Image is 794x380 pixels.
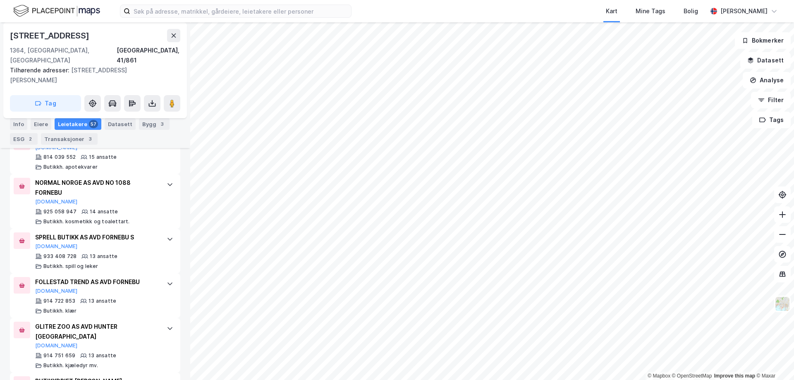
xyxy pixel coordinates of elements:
[35,198,78,205] button: [DOMAIN_NAME]
[43,308,77,314] div: Butikkh. klær
[672,373,712,379] a: OpenStreetMap
[606,6,617,16] div: Kart
[130,5,351,17] input: Søk på adresse, matrikkel, gårdeiere, leietakere eller personer
[43,253,77,260] div: 933 408 728
[105,118,136,130] div: Datasett
[752,112,791,128] button: Tags
[35,277,158,287] div: FOLLESTAD TREND AS AVD FORNEBU
[684,6,698,16] div: Bolig
[735,32,791,49] button: Bokmerker
[10,67,71,74] span: Tilhørende adresser:
[43,218,130,225] div: Butikkh. kosmetikk og toalettart.
[43,164,98,170] div: Butikkh. apotekvarer
[10,95,81,112] button: Tag
[26,135,34,143] div: 2
[10,65,174,85] div: [STREET_ADDRESS][PERSON_NAME]
[751,92,791,108] button: Filter
[139,118,170,130] div: Bygg
[35,243,78,250] button: [DOMAIN_NAME]
[720,6,768,16] div: [PERSON_NAME]
[714,373,755,379] a: Improve this map
[43,154,76,160] div: 814 039 552
[13,4,100,18] img: logo.f888ab2527a4732fd821a326f86c7f29.svg
[10,45,117,65] div: 1364, [GEOGRAPHIC_DATA], [GEOGRAPHIC_DATA]
[35,178,158,198] div: NORMAL NORGE AS AVD NO 1088 FORNEBU
[648,373,670,379] a: Mapbox
[90,208,118,215] div: 14 ansatte
[89,154,117,160] div: 15 ansatte
[35,322,158,342] div: GLITRE ZOO AS AVD HUNTER [GEOGRAPHIC_DATA]
[88,352,116,359] div: 13 ansatte
[35,232,158,242] div: SPRELL BUTIKK AS AVD FORNEBU S
[636,6,665,16] div: Mine Tags
[10,133,38,145] div: ESG
[43,298,75,304] div: 914 722 853
[31,118,51,130] div: Eiere
[55,118,101,130] div: Leietakere
[158,120,166,128] div: 3
[740,52,791,69] button: Datasett
[41,133,98,145] div: Transaksjoner
[35,288,78,294] button: [DOMAIN_NAME]
[89,120,98,128] div: 57
[88,298,116,304] div: 13 ansatte
[43,362,98,369] div: Butikkh. kjæledyr mv.
[10,29,91,42] div: [STREET_ADDRESS]
[10,118,27,130] div: Info
[35,342,78,349] button: [DOMAIN_NAME]
[90,253,117,260] div: 13 ansatte
[86,135,94,143] div: 3
[775,296,790,312] img: Z
[43,352,75,359] div: 914 751 659
[743,72,791,88] button: Analyse
[753,340,794,380] iframe: Chat Widget
[43,208,77,215] div: 925 058 947
[117,45,180,65] div: [GEOGRAPHIC_DATA], 41/861
[43,263,98,270] div: Butikkh. spill og leker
